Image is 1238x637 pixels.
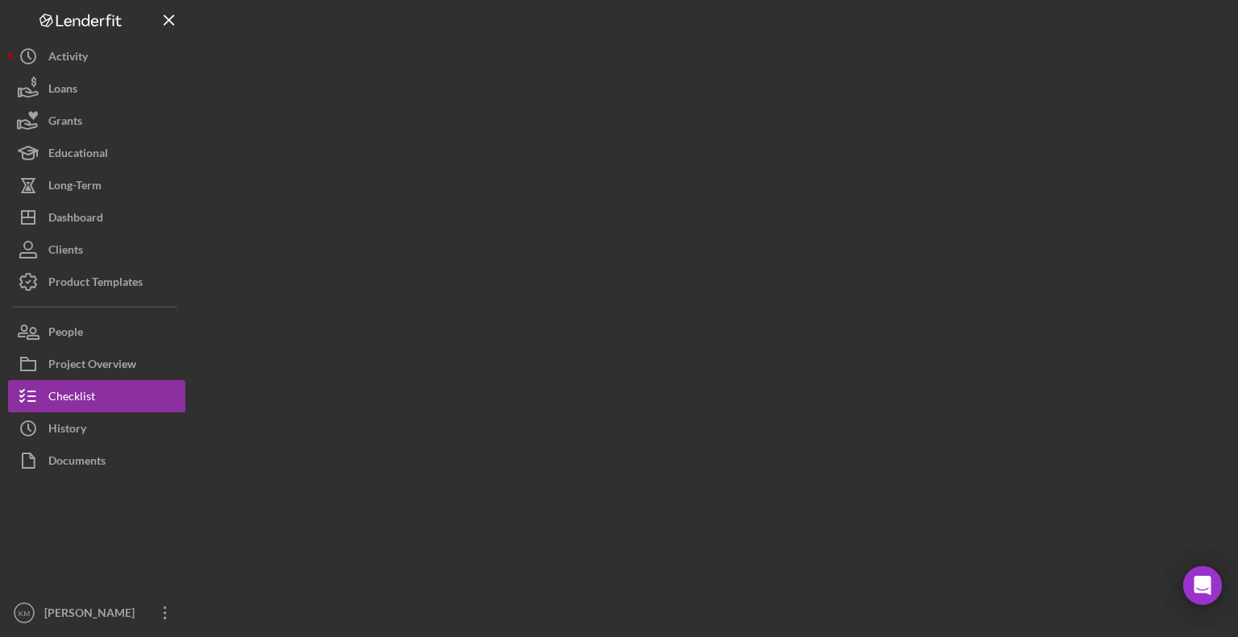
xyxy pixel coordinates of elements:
[48,72,77,109] div: Loans
[8,412,185,445] button: History
[1183,566,1222,605] div: Open Intercom Messenger
[8,348,185,380] button: Project Overview
[48,412,86,449] div: History
[8,40,185,72] button: Activity
[48,316,83,352] div: People
[19,609,30,618] text: KM
[8,380,185,412] button: Checklist
[8,201,185,234] button: Dashboard
[8,445,185,477] button: Documents
[8,105,185,137] button: Grants
[48,105,82,141] div: Grants
[48,348,136,384] div: Project Overview
[48,380,95,416] div: Checklist
[8,169,185,201] button: Long-Term
[8,137,185,169] button: Educational
[48,169,102,205] div: Long-Term
[8,597,185,629] button: KM[PERSON_NAME]
[40,597,145,633] div: [PERSON_NAME]
[48,266,143,302] div: Product Templates
[48,234,83,270] div: Clients
[48,40,88,77] div: Activity
[48,137,108,173] div: Educational
[8,316,185,348] button: People
[8,72,185,105] button: Loans
[48,445,106,481] div: Documents
[8,266,185,298] button: Product Templates
[8,234,185,266] button: Clients
[48,201,103,238] div: Dashboard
